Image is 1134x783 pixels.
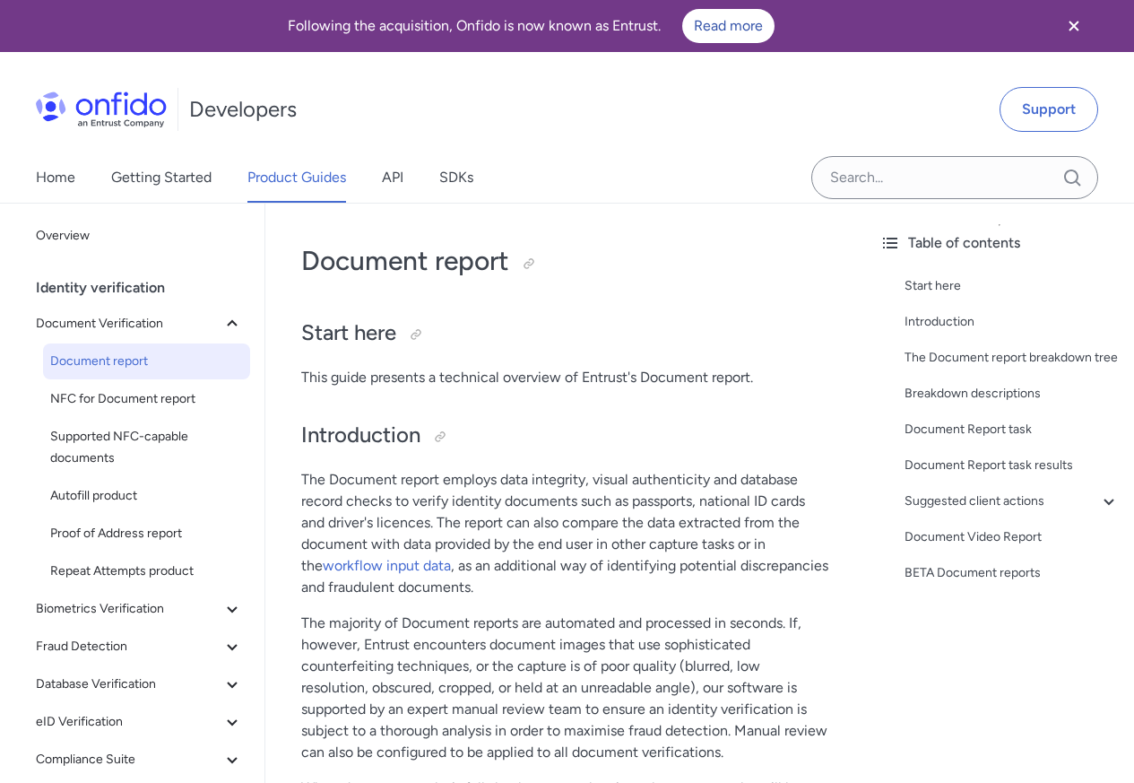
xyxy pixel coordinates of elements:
[43,553,250,589] a: Repeat Attempts product
[43,344,250,379] a: Document report
[905,419,1120,440] a: Document Report task
[50,426,243,469] span: Supported NFC-capable documents
[301,367,829,388] p: This guide presents a technical overview of Entrust's Document report.
[50,561,243,582] span: Repeat Attempts product
[323,557,451,574] a: workflow input data
[36,91,167,127] img: Onfido Logo
[36,674,221,695] span: Database Verification
[111,152,212,203] a: Getting Started
[301,469,829,598] p: The Document report employs data integrity, visual authenticity and database record checks to ver...
[36,313,221,335] span: Document Verification
[301,318,829,349] h2: Start here
[301,421,829,451] h2: Introduction
[301,613,829,763] p: The majority of Document reports are automated and processed in seconds. If, however, Entrust enc...
[29,591,250,627] button: Biometrics Verification
[50,523,243,544] span: Proof of Address report
[439,152,473,203] a: SDKs
[29,704,250,740] button: eID Verification
[36,749,221,770] span: Compliance Suite
[36,711,221,733] span: eID Verification
[811,156,1098,199] input: Onfido search input field
[29,742,250,778] button: Compliance Suite
[36,270,257,306] div: Identity verification
[1041,4,1107,48] button: Close banner
[905,347,1120,369] a: The Document report breakdown tree
[905,383,1120,405] a: Breakdown descriptions
[905,562,1120,584] a: BETA Document reports
[301,243,829,279] h1: Document report
[29,218,250,254] a: Overview
[43,419,250,476] a: Supported NFC-capable documents
[29,629,250,665] button: Fraud Detection
[905,491,1120,512] a: Suggested client actions
[43,516,250,552] a: Proof of Address report
[1000,87,1098,132] a: Support
[36,152,75,203] a: Home
[1063,15,1085,37] svg: Close banner
[50,485,243,507] span: Autofill product
[382,152,403,203] a: API
[36,636,221,657] span: Fraud Detection
[43,478,250,514] a: Autofill product
[36,225,243,247] span: Overview
[36,598,221,620] span: Biometrics Verification
[879,232,1120,254] div: Table of contents
[29,666,250,702] button: Database Verification
[905,455,1120,476] a: Document Report task results
[50,388,243,410] span: NFC for Document report
[905,275,1120,297] a: Start here
[50,351,243,372] span: Document report
[682,9,775,43] a: Read more
[189,95,297,124] h1: Developers
[43,381,250,417] a: NFC for Document report
[905,311,1120,333] a: Introduction
[247,152,346,203] a: Product Guides
[22,9,1041,43] div: Following the acquisition, Onfido is now known as Entrust.
[29,306,250,342] button: Document Verification
[905,526,1120,548] a: Document Video Report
